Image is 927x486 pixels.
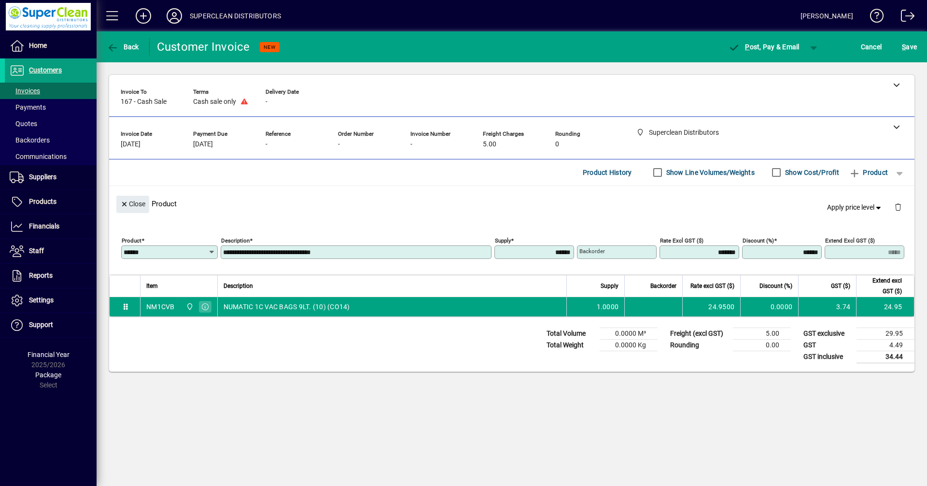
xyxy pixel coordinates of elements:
[827,202,883,213] span: Apply price level
[410,141,412,148] span: -
[224,281,253,291] span: Description
[29,66,62,74] span: Customers
[823,199,887,216] button: Apply price level
[5,148,97,165] a: Communications
[856,297,914,316] td: 24.95
[902,39,917,55] span: ave
[849,165,888,180] span: Product
[733,328,791,339] td: 5.00
[862,275,902,297] span: Extend excl GST ($)
[35,371,61,379] span: Package
[104,38,141,56] button: Back
[858,38,885,56] button: Cancel
[601,281,618,291] span: Supply
[5,288,97,313] a: Settings
[579,164,636,181] button: Product History
[886,196,910,219] button: Delete
[29,222,59,230] span: Financials
[109,186,914,221] div: Product
[121,98,167,106] span: 167 - Cash Sale
[193,98,236,106] span: Cash sale only
[542,328,600,339] td: Total Volume
[665,328,733,339] td: Freight (excl GST)
[190,8,281,24] div: SUPERCLEAN DISTRIBUTORS
[825,237,875,243] mat-label: Extend excl GST ($)
[783,168,839,177] label: Show Cost/Profit
[107,43,139,51] span: Back
[894,2,915,33] a: Logout
[29,173,56,181] span: Suppliers
[183,301,195,312] span: Superclean Distributors
[157,39,250,55] div: Customer Invoice
[29,321,53,329] span: Support
[5,165,97,189] a: Suppliers
[495,237,511,243] mat-label: Supply
[5,34,97,58] a: Home
[10,136,50,144] span: Backorders
[264,44,276,50] span: NEW
[5,313,97,337] a: Support
[5,115,97,132] a: Quotes
[5,264,97,288] a: Reports
[28,351,70,358] span: Financial Year
[5,99,97,115] a: Payments
[114,200,152,208] app-page-header-button: Close
[122,237,141,243] mat-label: Product
[844,164,893,181] button: Product
[740,297,798,316] td: 0.0000
[121,141,140,148] span: [DATE]
[597,302,619,312] span: 1.0000
[664,168,755,177] label: Show Line Volumes/Weights
[733,339,791,351] td: 0.00
[97,38,150,56] app-page-header-button: Back
[146,281,158,291] span: Item
[857,351,914,363] td: 34.44
[798,297,856,316] td: 3.74
[29,272,53,279] span: Reports
[10,120,37,128] span: Quotes
[650,281,676,291] span: Backorder
[665,339,733,351] td: Rounding
[542,339,600,351] td: Total Weight
[743,237,774,243] mat-label: Discount (%)
[5,190,97,214] a: Products
[29,247,44,255] span: Staff
[801,8,853,24] div: [PERSON_NAME]
[10,153,67,160] span: Communications
[29,296,54,304] span: Settings
[116,196,149,213] button: Close
[857,328,914,339] td: 29.95
[886,202,910,211] app-page-header-button: Delete
[799,339,857,351] td: GST
[29,42,47,49] span: Home
[688,302,734,312] div: 24.9500
[799,351,857,363] td: GST inclusive
[10,87,40,95] span: Invoices
[660,237,703,243] mat-label: Rate excl GST ($)
[600,328,658,339] td: 0.0000 M³
[745,43,749,51] span: P
[5,239,97,263] a: Staff
[5,83,97,99] a: Invoices
[266,98,267,106] span: -
[5,132,97,148] a: Backorders
[724,38,804,56] button: Post, Pay & Email
[128,7,159,25] button: Add
[799,328,857,339] td: GST exclusive
[857,339,914,351] td: 4.49
[221,237,250,243] mat-label: Description
[759,281,792,291] span: Discount (%)
[193,141,213,148] span: [DATE]
[899,38,919,56] button: Save
[583,165,632,180] span: Product History
[146,302,175,312] div: NM1CVB
[266,141,267,148] span: -
[224,302,350,312] span: NUMATIC 1C VAC BAGS 9LT. (10) (CO14)
[10,103,46,111] span: Payments
[120,196,145,212] span: Close
[902,43,906,51] span: S
[338,141,340,148] span: -
[863,2,884,33] a: Knowledge Base
[5,214,97,239] a: Financials
[29,198,56,205] span: Products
